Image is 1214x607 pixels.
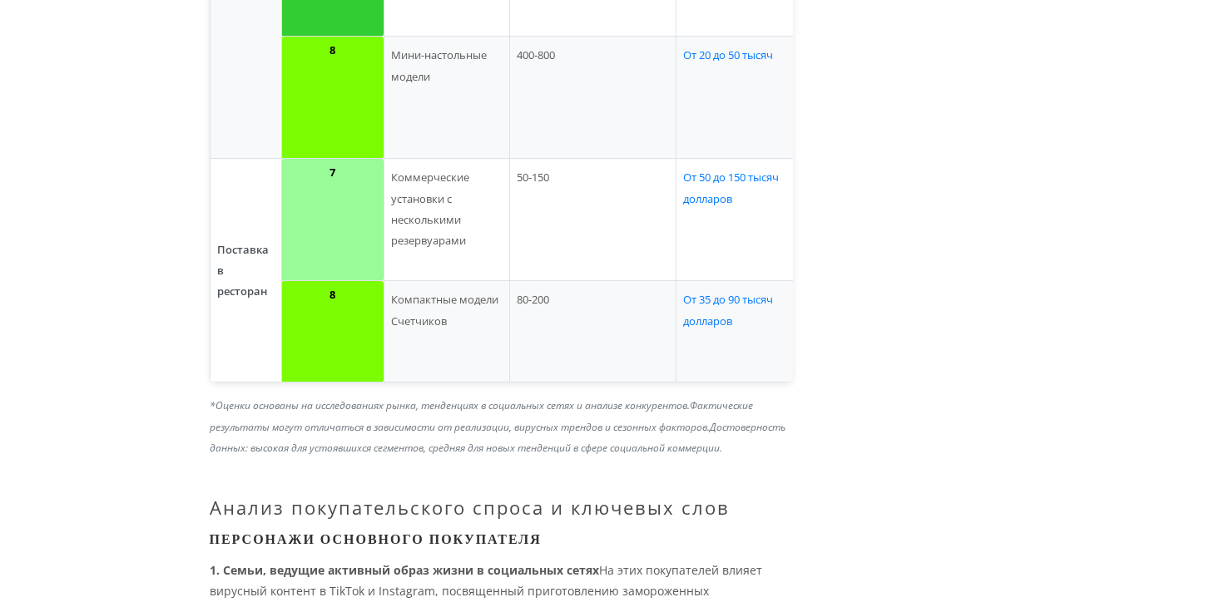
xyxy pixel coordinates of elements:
[210,530,542,549] ya-tr-span: Персонажи Основного покупателя
[509,281,676,382] td: 80-200
[281,159,384,281] td: 7
[509,37,676,159] td: 400-800
[683,47,773,62] ya-tr-span: От 20 до 50 тысяч
[210,495,730,520] ya-tr-span: Анализ покупательского спроса и ключевых слов
[391,292,498,328] ya-tr-span: Компактные модели Счетчиков
[210,562,599,578] ya-tr-span: 1. Семьи, ведущие активный образ жизни в социальных сетях
[281,37,384,159] td: 8
[210,398,690,412] ya-tr-span: *Оценки основаны на исследованиях рынка, тенденциях в социальных сетях и анализе конкурентов.
[217,242,269,299] ya-tr-span: Поставка в ресторан
[391,170,469,248] ya-tr-span: Коммерческие установки с несколькими резервуарами
[281,281,384,382] td: 8
[683,292,773,328] ya-tr-span: От 35 до 90 тысяч долларов
[509,159,676,281] td: 50-150
[391,47,487,83] ya-tr-span: Мини-настольные модели
[683,170,779,205] ya-tr-span: От 50 до 150 тысяч долларов
[210,398,753,433] ya-tr-span: Фактические результаты могут отличаться в зависимости от реализации, вирусных трендов и сезонных ...
[210,420,785,455] ya-tr-span: Достоверность данных: высокая для устоявшихся сегментов, средняя для новых тенденций в сфере соци...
